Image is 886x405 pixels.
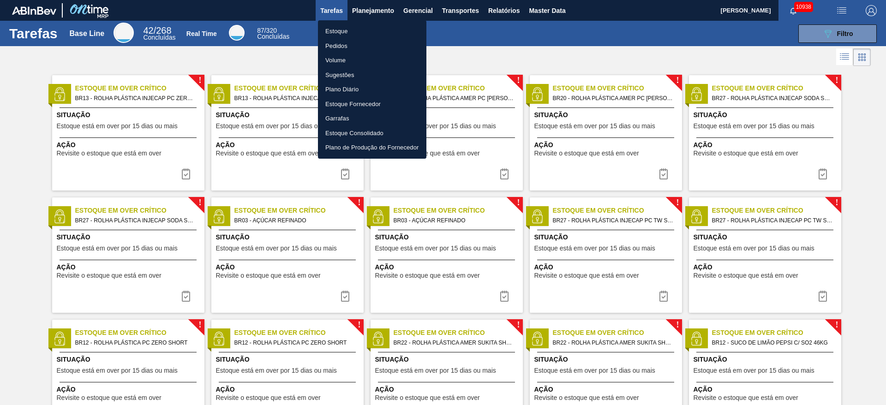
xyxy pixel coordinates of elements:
[318,126,426,141] a: Estoque Consolidado
[318,82,426,97] a: Plano Diário
[318,24,426,39] a: Estoque
[318,68,426,83] a: Sugestões
[318,53,426,68] a: Volume
[318,97,426,112] a: Estoque Fornecedor
[318,140,426,155] a: Plano de Produção do Fornecedor
[318,39,426,54] a: Pedidos
[318,111,426,126] a: Garrafas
